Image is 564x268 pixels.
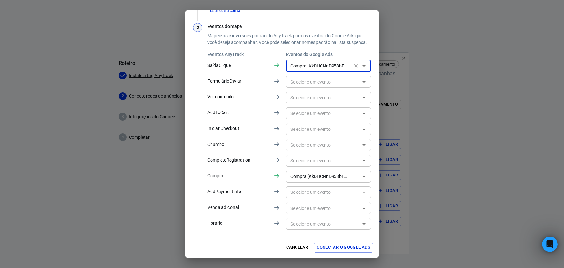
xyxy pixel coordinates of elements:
[360,77,369,86] button: Abrir
[207,32,371,46] p: Mapeie as conversões padrão do AnyTrack para os eventos do Google Ads que você deseja acompanhar....
[288,94,358,102] input: Selecione um evento
[207,23,371,30] h3: Eventos do mapa
[317,244,370,251] font: Conectar o Google Ads
[288,173,350,181] input: Selecione um evento
[288,157,358,165] input: Selecione um evento
[360,61,369,70] button: Abrir
[360,219,369,228] button: Abrir
[360,172,369,181] button: Abrir
[207,125,268,132] p: Iniciar Checkout
[288,141,358,149] input: Selecione um evento
[314,243,373,253] button: Conectar o Google Ads
[288,62,350,70] input: Selecione um evento
[288,109,358,117] input: Selecione um evento
[360,156,369,165] button: Abrir
[286,51,371,58] h6: Eventos do Google Ads
[288,220,358,228] input: Selecione um evento
[360,109,369,118] button: Abrir
[207,51,268,58] h6: Eventos AnyTrack
[207,94,268,100] p: Ver conteúdo
[360,140,369,149] button: Abrir
[351,61,360,70] button: Claro
[285,243,310,253] button: Cancelar
[207,7,243,14] button: Usar outra conta
[193,23,202,32] div: 2
[360,204,369,213] button: Abrir
[360,125,369,134] button: Abrir
[360,93,369,102] button: Abrir
[207,204,268,211] p: Venda adicional
[288,188,358,196] input: Selecione um evento
[207,62,268,69] p: SaídaClique
[207,173,268,179] p: Compra
[542,237,558,252] iframe: Intercom live chat
[288,125,358,133] input: Selecione um evento
[207,141,268,148] p: Chumbo
[288,204,358,212] input: Selecione um evento
[207,157,268,164] p: CompleteRegistration
[207,188,268,195] p: AddPaymentInfo
[360,188,369,197] button: Abrir
[207,220,268,227] p: Horário
[288,78,358,86] input: Selecione um evento
[207,109,268,116] p: AddToCart
[207,78,268,85] p: FormulárioEnviar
